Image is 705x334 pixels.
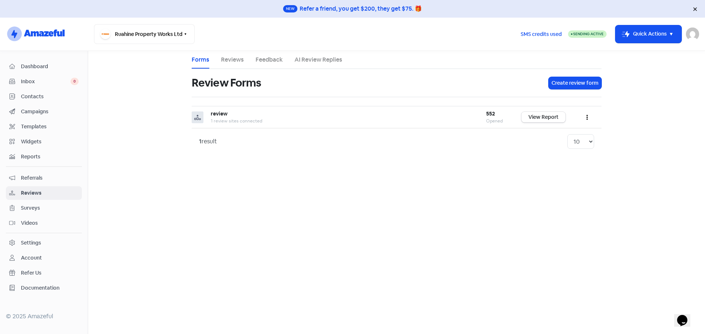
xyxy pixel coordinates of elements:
a: Forms [192,55,209,64]
span: Inbox [21,78,70,85]
span: Contacts [21,93,79,100]
a: Settings [6,236,82,250]
a: Sending Active [568,30,607,38]
span: Sending Active [573,32,604,36]
div: © 2025 Amazeful [6,312,82,321]
a: Referrals [6,171,82,185]
a: Widgets [6,135,82,148]
a: Account [6,251,82,265]
a: SMS credits used [514,30,568,37]
a: Videos [6,216,82,230]
div: Refer a friend, you get $200, they get $75. 🎁 [300,4,422,13]
button: Ruahine Property Works Ltd [94,24,195,44]
b: 552 [486,110,495,117]
a: Reports [6,150,82,164]
span: SMS credits used [521,30,562,38]
a: Inbox 0 [6,75,82,88]
button: Quick Actions [615,25,681,43]
a: Documentation [6,281,82,295]
a: View Report [521,112,565,122]
strong: 1 [199,137,202,145]
span: Videos [21,219,79,227]
a: Contacts [6,90,82,103]
span: Reviews [21,189,79,197]
span: 1 review sites connected [211,118,262,124]
a: Campaigns [6,105,82,118]
span: Templates [21,123,79,131]
button: Create review form [549,77,601,89]
div: Opened [486,118,507,124]
a: Reviews [6,186,82,200]
a: Refer Us [6,266,82,280]
span: 0 [70,78,79,85]
span: Widgets [21,138,79,146]
span: Reports [21,153,79,161]
a: Feedback [256,55,283,64]
span: Dashboard [21,63,79,70]
iframe: chat widget [674,305,698,327]
div: Account [21,254,42,262]
span: New [283,5,297,12]
img: User [686,27,699,41]
span: Refer Us [21,269,79,277]
a: Reviews [221,55,244,64]
a: Surveys [6,201,82,215]
a: Templates [6,120,82,133]
span: Referrals [21,174,79,182]
a: AI Review Replies [294,55,342,64]
b: review [211,110,228,117]
span: Campaigns [21,108,79,115]
span: Documentation [21,284,79,292]
a: Dashboard [6,60,82,73]
span: Surveys [21,204,79,212]
div: result [199,137,217,146]
div: Settings [21,239,41,247]
h1: Review Forms [192,71,261,95]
